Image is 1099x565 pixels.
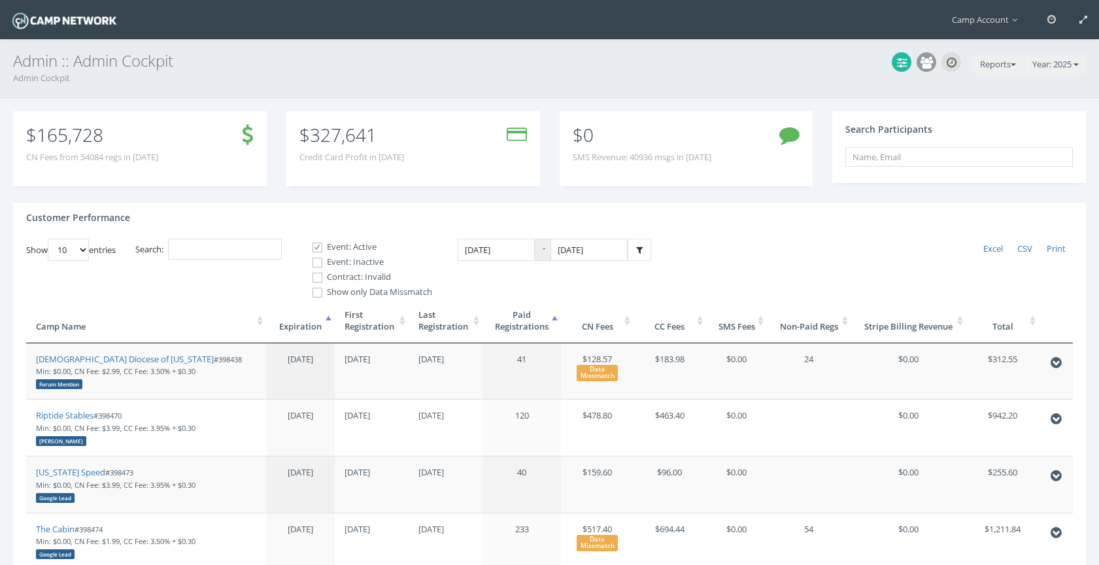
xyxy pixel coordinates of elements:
h3: Admin :: Admin Cockpit [13,52,1086,69]
a: Excel [976,239,1010,260]
span: CN Fees from 54084 regs in [DATE] [26,151,158,163]
td: $942.20 [966,399,1039,456]
div: Data Missmatch [577,365,618,381]
label: Show only Data Missmatch [301,286,432,299]
label: Contract: Invalid [301,271,432,284]
th: CC Fees: activate to sort column ascending [634,299,706,343]
span: [DATE] [288,353,313,365]
td: $0.00 [706,399,768,456]
a: Riptide Stables [36,409,93,421]
span: - [535,239,550,262]
div: Data Missmatch [577,535,618,551]
th: Expiration: activate to sort column descending [266,299,335,343]
td: 40 [482,456,561,513]
th: PaidRegistrations: activate to sort column ascending [482,299,561,343]
td: [DATE] [335,399,409,456]
p: $ [26,128,158,142]
td: $0.00 [706,343,768,400]
td: 120 [482,399,561,456]
button: Reports [973,54,1023,75]
td: 41 [482,343,561,400]
td: $128.57 [561,343,634,400]
th: Camp Name: activate to sort column ascending [26,299,266,343]
a: [US_STATE] Speed [36,466,105,478]
td: $159.60 [561,456,634,513]
input: Search: [168,239,282,260]
td: $96.00 [634,456,706,513]
td: 24 [767,343,851,400]
a: [DEMOGRAPHIC_DATA] Diocese of [US_STATE] [36,353,214,365]
a: Print [1040,239,1073,260]
td: $0.00 [851,456,967,513]
input: Name, Email [845,147,1073,167]
div: Google Lead [36,493,75,503]
td: $312.55 [966,343,1039,400]
select: Showentries [48,239,89,261]
button: Year: 2025 [1025,54,1086,75]
th: LastRegistration: activate to sort column ascending [409,299,482,343]
span: 327,641 [310,122,377,147]
span: Credit Card Profit in [DATE] [299,151,404,163]
label: Show entries [26,239,116,261]
td: [DATE] [409,399,482,456]
td: $478.80 [561,399,634,456]
span: SMS Revenue: 40936 msgs in [DATE] [573,151,711,163]
a: The Cabin [36,523,75,535]
label: Search: [135,239,282,260]
div: Google Lead [36,549,75,559]
span: Excel [983,243,1003,254]
span: Year: 2025 [1032,58,1072,70]
small: #398473 Min: $0.00, CN Fee: $3.99, CC Fee: 3.95% + $0.30 [36,468,195,502]
span: Print [1047,243,1066,254]
div: Forum Mention [36,379,82,389]
small: #398474 Min: $0.00, CN Fee: $1.99, CC Fee: 3.50% + $0.30 [36,524,195,558]
input: Date Range: To [550,239,628,262]
td: $0.00 [851,343,967,400]
span: [DATE] [288,409,313,421]
label: Event: Inactive [301,256,432,269]
span: CSV [1017,243,1032,254]
th: FirstRegistration: activate to sort column ascending [335,299,409,343]
span: Camp Account [952,14,1024,26]
td: [DATE] [335,343,409,400]
div: [PERSON_NAME] [36,436,86,446]
td: $463.40 [634,399,706,456]
td: $0.00 [706,456,768,513]
h4: Search Participants [845,124,932,134]
a: Admin Cockpit [13,72,70,84]
span: 165,728 [37,122,103,147]
th: Non-Paid Regs: activate to sort column ascending [767,299,851,343]
td: $183.98 [634,343,706,400]
th: CN Fees: activate to sort column ascending [561,299,634,343]
th: SMS Fees: activate to sort column ascending [706,299,768,343]
a: CSV [1010,239,1040,260]
th: Total: activate to sort column ascending [966,299,1039,343]
td: [DATE] [335,456,409,513]
span: [DATE] [288,523,313,535]
span: [DATE] [288,466,313,478]
p: $ [299,128,404,142]
td: $0.00 [851,399,967,456]
input: Date Range: From [458,239,535,262]
th: Stripe Billing Revenue: activate to sort column ascending [851,299,967,343]
span: $0 [573,122,594,147]
label: Event: Active [301,241,432,254]
td: $255.60 [966,456,1039,513]
td: [DATE] [409,456,482,513]
h4: Customer Performance [26,213,130,222]
small: #398438 Min: $0.00, CN Fee: $2.99, CC Fee: 3.50% + $0.30 [36,354,242,388]
img: Camp Network [10,9,119,32]
small: #398470 Min: $0.00, CN Fee: $3.99, CC Fee: 3.95% + $0.30 [36,411,195,445]
td: [DATE] [409,343,482,400]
